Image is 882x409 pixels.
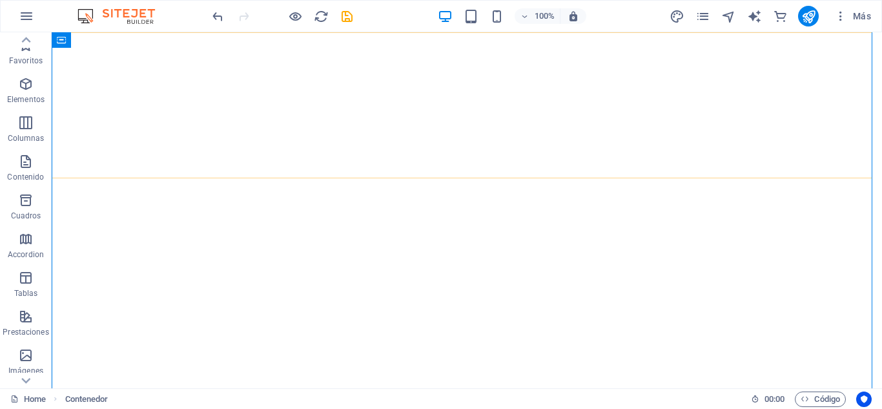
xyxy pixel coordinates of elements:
[3,327,48,337] p: Prestaciones
[764,392,785,407] span: 00 00
[772,8,788,24] button: commerce
[10,392,46,407] a: Haz clic para cancelar la selección y doble clic para abrir páginas
[210,8,225,24] button: undo
[7,94,45,105] p: Elementos
[314,9,329,24] i: Volver a cargar página
[313,8,329,24] button: reload
[829,6,876,26] button: Más
[534,8,555,24] h6: 100%
[795,392,846,407] button: Código
[746,8,762,24] button: text_generator
[74,8,171,24] img: Editor Logo
[65,392,108,407] nav: breadcrumb
[515,8,560,24] button: 100%
[801,9,816,24] i: Publicar
[65,392,108,407] span: Haz clic para seleccionar y doble clic para editar
[721,8,736,24] button: navigator
[773,9,788,24] i: Comercio
[695,8,710,24] button: pages
[8,249,44,260] p: Accordion
[856,392,872,407] button: Usercentrics
[669,8,684,24] button: design
[210,9,225,24] i: Deshacer: Cambiar texto (Ctrl+Z)
[11,211,41,221] p: Cuadros
[14,288,38,299] p: Tablas
[834,10,871,23] span: Más
[339,8,354,24] button: save
[8,366,43,376] p: Imágenes
[8,133,45,143] p: Columnas
[798,6,819,26] button: publish
[774,394,775,404] span: :
[747,9,762,24] i: AI Writer
[9,56,43,66] p: Favoritos
[801,392,840,407] span: Código
[7,172,44,182] p: Contenido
